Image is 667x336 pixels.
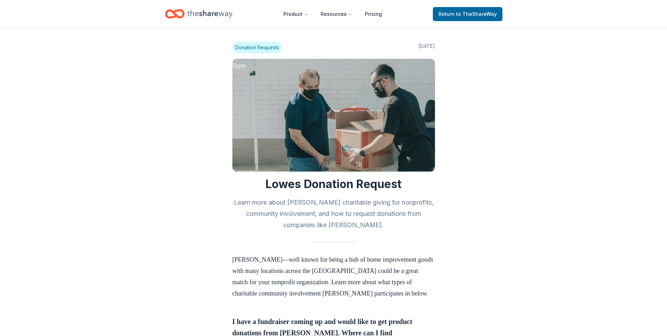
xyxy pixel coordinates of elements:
[232,197,435,231] h2: Learn more about [PERSON_NAME] charitable giving for nonprofits, community involvement, and how t...
[232,42,282,53] span: Donation Requests
[232,177,435,191] h1: Lowes Donation Request
[315,7,358,21] button: Resources
[359,7,387,21] a: Pricing
[165,6,232,22] a: Home
[278,7,314,21] button: Product
[232,254,435,299] p: [PERSON_NAME]—well known for being a hub of home improvement goods with many locations across the...
[456,11,497,17] span: to TheShareWay
[232,59,435,172] img: Image for Lowes Donation Request
[418,42,435,53] span: [DATE]
[278,6,387,22] nav: Main
[438,10,497,18] span: Return
[433,7,502,21] a: Returnto TheShareWay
